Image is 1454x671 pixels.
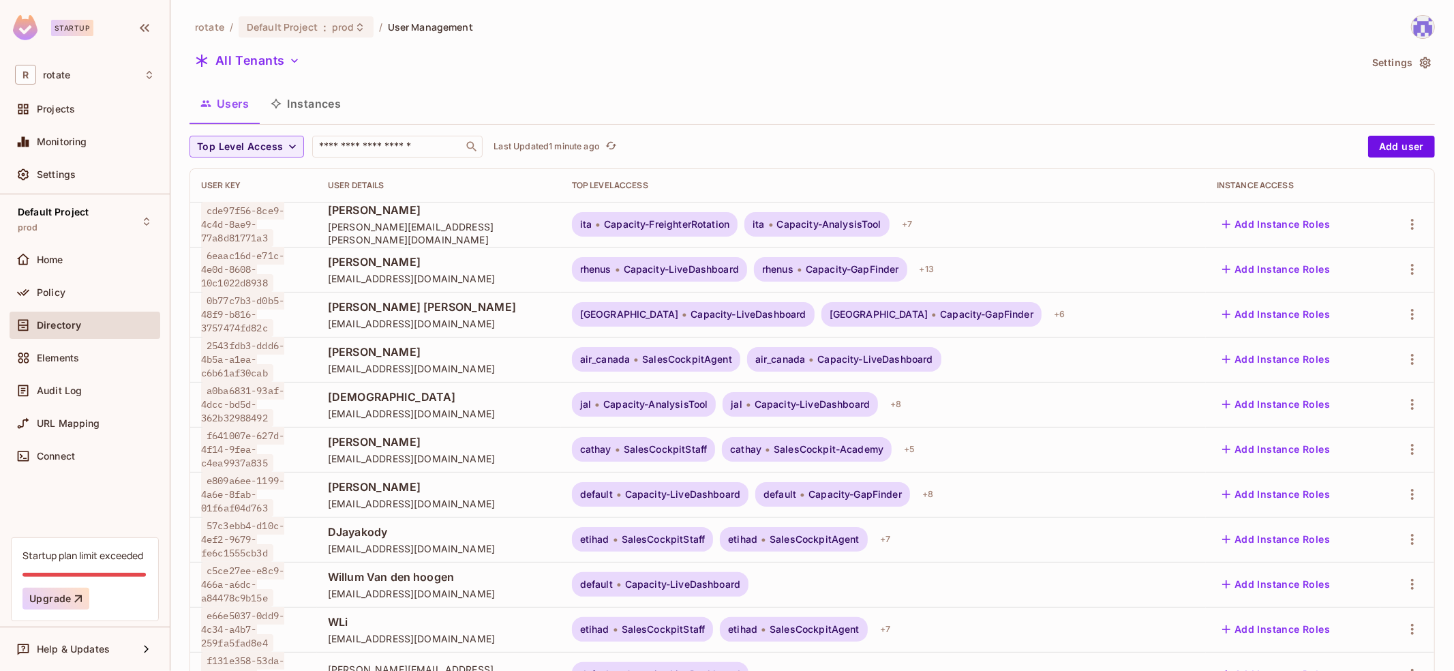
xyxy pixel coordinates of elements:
[494,141,600,152] p: Last Updated 1 minute ago
[1217,618,1335,640] button: Add Instance Roles
[914,258,939,280] div: + 13
[201,180,306,191] div: User Key
[605,140,617,153] span: refresh
[328,434,550,449] span: [PERSON_NAME]
[1217,483,1335,505] button: Add Instance Roles
[328,180,550,191] div: User Details
[728,624,757,635] span: etihad
[201,247,284,292] span: 6eaac16d-e71c-4e0d-8608-10c1022d8938
[13,15,37,40] img: SReyMgAAAABJRU5ErkJggg==
[1217,573,1335,595] button: Add Instance Roles
[37,169,76,180] span: Settings
[190,87,260,121] button: Users
[37,418,100,429] span: URL Mapping
[603,399,708,410] span: Capacity-AnalysisTool
[1217,438,1335,460] button: Add Instance Roles
[43,70,70,80] span: Workspace: rotate
[201,292,284,337] span: 0b77c7b3-d0b5-48f9-b816-3757474fd82c
[830,309,928,320] span: [GEOGRAPHIC_DATA]
[622,624,706,635] span: SalesCockpitStaff
[201,472,284,517] span: e809a6ee-1199-4a6e-8fab-01f6af04d763
[201,337,284,382] span: 2543fdb3-ddd6-4b5a-a1ea-c6b61af30cab
[580,579,613,590] span: default
[600,138,619,155] span: Click to refresh data
[691,309,806,320] span: Capacity-LiveDashboard
[328,272,550,285] span: [EMAIL_ADDRESS][DOMAIN_NAME]
[580,399,591,410] span: jal
[940,309,1033,320] span: Capacity-GapFinder
[898,438,920,460] div: + 5
[808,489,902,500] span: Capacity-GapFinder
[625,489,740,500] span: Capacity-LiveDashboard
[328,389,550,404] span: [DEMOGRAPHIC_DATA]
[885,393,907,415] div: + 8
[37,104,75,115] span: Projects
[755,399,870,410] span: Capacity-LiveDashboard
[1217,213,1335,235] button: Add Instance Roles
[580,444,611,455] span: cathay
[195,20,224,33] span: the active workspace
[190,50,305,72] button: All Tenants
[328,203,550,218] span: [PERSON_NAME]
[580,354,631,365] span: air_canada
[328,632,550,645] span: [EMAIL_ADDRESS][DOMAIN_NAME]
[896,213,918,235] div: + 7
[260,87,352,121] button: Instances
[774,444,883,455] span: SalesCockpit-Academy
[22,549,143,562] div: Startup plan limit exceeded
[37,287,65,298] span: Policy
[753,219,764,230] span: ita
[806,264,899,275] span: Capacity-GapFinder
[728,534,757,545] span: etihad
[51,20,93,36] div: Startup
[1217,180,1369,191] div: Instance Access
[328,220,550,246] span: [PERSON_NAME][EMAIL_ADDRESS][PERSON_NAME][DOMAIN_NAME]
[770,624,860,635] span: SalesCockpitAgent
[322,22,327,33] span: :
[580,534,609,545] span: etihad
[328,452,550,465] span: [EMAIL_ADDRESS][DOMAIN_NAME]
[201,517,284,562] span: 57c3ebb4-d10c-4ef2-9679-fe6c1555cb3d
[580,219,592,230] span: ita
[777,219,881,230] span: Capacity-AnalysisTool
[624,444,708,455] span: SalesCockpitStaff
[572,180,1195,191] div: Top Level Access
[328,569,550,584] span: Willum Van den hoogen
[37,353,79,363] span: Elements
[1367,52,1435,74] button: Settings
[18,207,89,218] span: Default Project
[604,219,729,230] span: Capacity-FreighterRotation
[22,588,89,610] button: Upgrade
[1217,528,1335,550] button: Add Instance Roles
[817,354,933,365] span: Capacity-LiveDashboard
[37,254,63,265] span: Home
[328,542,550,555] span: [EMAIL_ADDRESS][DOMAIN_NAME]
[580,624,609,635] span: etihad
[328,407,550,420] span: [EMAIL_ADDRESS][DOMAIN_NAME]
[37,320,81,331] span: Directory
[622,534,706,545] span: SalesCockpitStaff
[1217,393,1335,415] button: Add Instance Roles
[328,497,550,510] span: [EMAIL_ADDRESS][DOMAIN_NAME]
[328,254,550,269] span: [PERSON_NAME]
[755,354,806,365] span: air_canada
[247,20,318,33] span: Default Project
[201,607,284,652] span: e66e5037-0dd9-4c34-a4b7-259fa5fad8e4
[328,524,550,539] span: DJayakody
[328,587,550,600] span: [EMAIL_ADDRESS][DOMAIN_NAME]
[328,362,550,375] span: [EMAIL_ADDRESS][DOMAIN_NAME]
[603,138,619,155] button: refresh
[37,385,82,396] span: Audit Log
[730,444,761,455] span: cathay
[379,20,382,33] li: /
[332,20,354,33] span: prod
[762,264,793,275] span: rhenus
[770,534,860,545] span: SalesCockpitAgent
[328,479,550,494] span: [PERSON_NAME]
[37,451,75,462] span: Connect
[1368,136,1435,158] button: Add user
[328,344,550,359] span: [PERSON_NAME]
[328,299,550,314] span: [PERSON_NAME] [PERSON_NAME]
[201,202,284,247] span: cde97f56-8ce9-4c4d-8ae9-77a8d81771a3
[37,136,87,147] span: Monitoring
